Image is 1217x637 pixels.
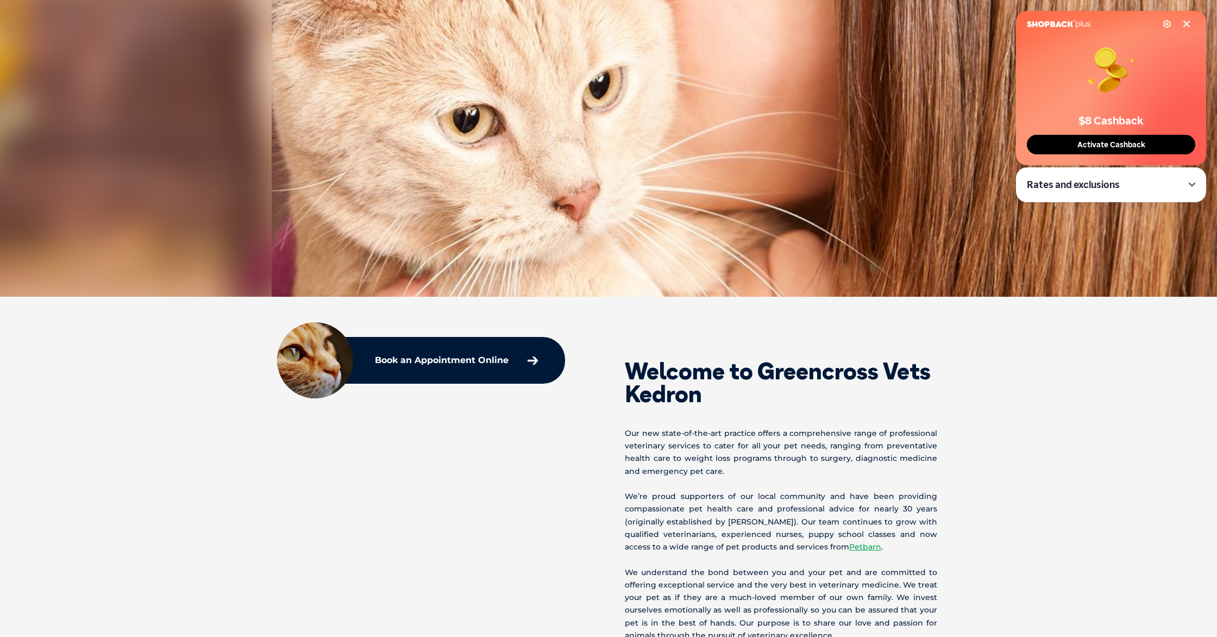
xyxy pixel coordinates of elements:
a: Book an Appointment Online [369,351,543,370]
p: Book an Appointment Online [375,356,509,365]
p: Our new state-of-the-art practice offers a comprehensive range of professional veterinary service... [625,427,937,478]
a: Petbarn [849,542,881,552]
p: We’re proud supporters of our local community and have been providing compassionate pet health ca... [625,490,937,553]
h2: Welcome to Greencross Vets Kedron [625,360,937,405]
